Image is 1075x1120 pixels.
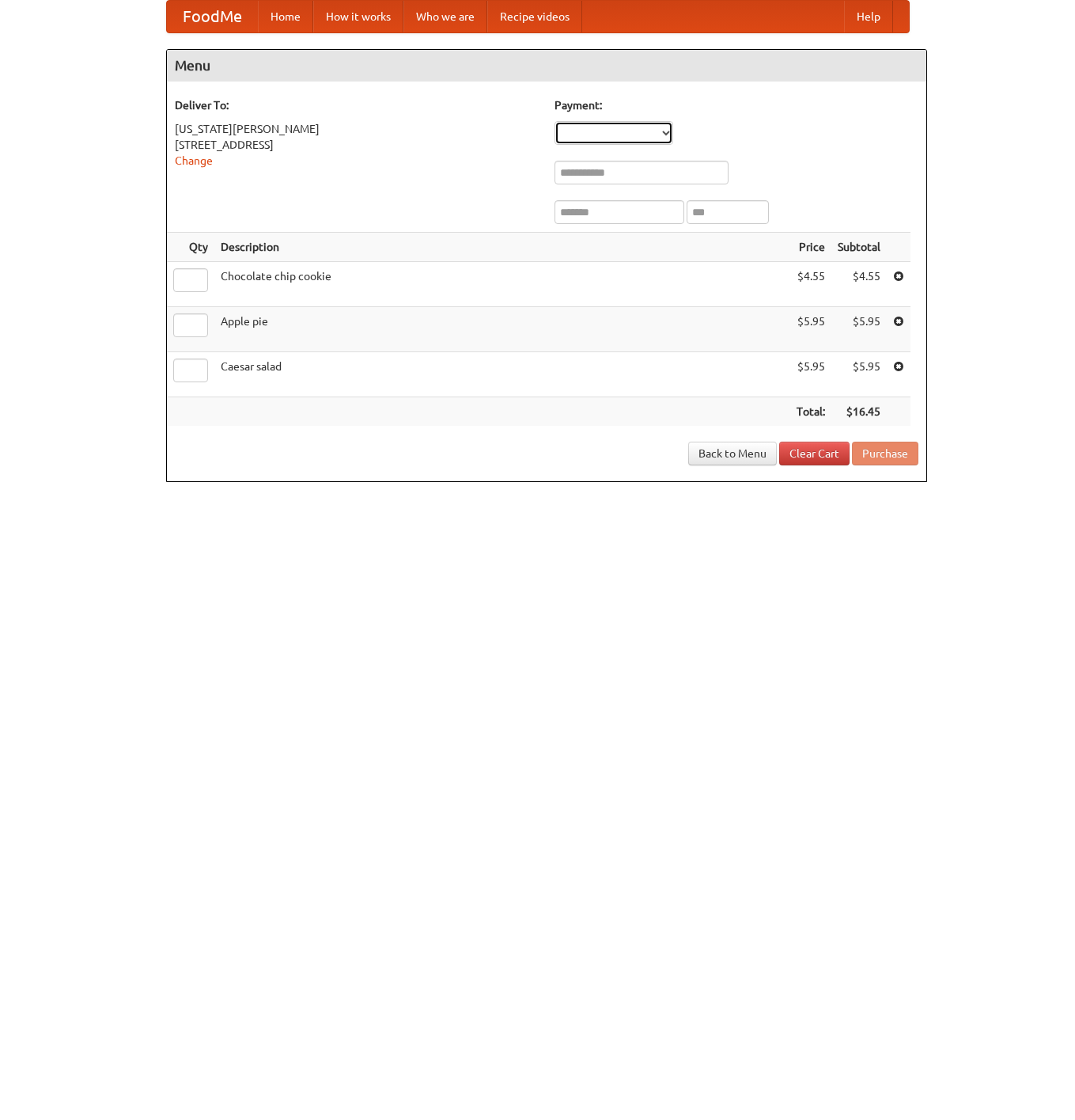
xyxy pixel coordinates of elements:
div: [US_STATE][PERSON_NAME] [175,121,539,137]
a: Change [175,154,213,167]
td: Apple pie [214,307,790,352]
th: Qty [167,233,214,262]
a: Clear Cart [779,442,850,465]
td: $5.95 [790,307,831,352]
th: Price [790,233,831,262]
button: Purchase [852,442,918,465]
td: $4.55 [790,262,831,307]
th: $16.45 [831,397,887,427]
td: $5.95 [831,352,887,397]
div: [STREET_ADDRESS] [175,137,539,153]
h4: Menu [167,50,926,82]
td: Chocolate chip cookie [214,262,790,307]
a: Who we are [403,1,487,32]
th: Total: [790,397,831,427]
h5: Deliver To: [175,97,539,113]
a: How it works [313,1,403,32]
a: Back to Menu [688,442,777,465]
td: Caesar salad [214,352,790,397]
h5: Payment: [555,97,918,113]
td: $4.55 [831,262,887,307]
a: Help [844,1,893,32]
a: Home [258,1,313,32]
a: Recipe videos [487,1,582,32]
td: $5.95 [831,307,887,352]
a: FoodMe [167,1,258,32]
th: Description [214,233,790,262]
td: $5.95 [790,352,831,397]
th: Subtotal [831,233,887,262]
